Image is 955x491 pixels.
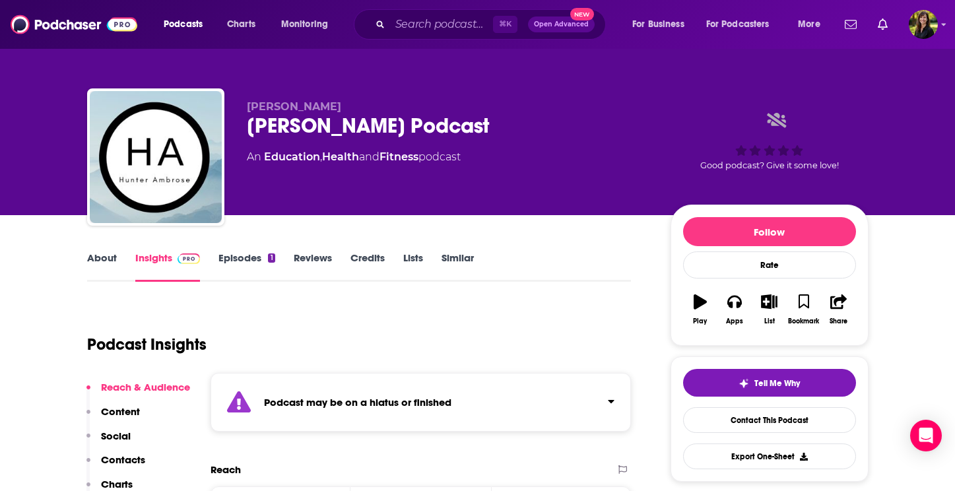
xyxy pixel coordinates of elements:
[830,317,847,325] div: Share
[101,381,190,393] p: Reach & Audience
[754,378,800,389] span: Tell Me Why
[683,369,856,397] button: tell me why sparkleTell Me Why
[683,286,717,333] button: Play
[350,251,385,282] a: Credits
[493,16,517,33] span: ⌘ K
[379,150,418,163] a: Fitness
[86,381,190,405] button: Reach & Audience
[534,21,589,28] span: Open Advanced
[135,251,201,282] a: InsightsPodchaser Pro
[798,15,820,34] span: More
[909,10,938,39] button: Show profile menu
[211,463,241,476] h2: Reach
[739,378,749,389] img: tell me why sparkle
[320,150,322,163] span: ,
[570,8,594,20] span: New
[227,15,255,34] span: Charts
[366,9,618,40] div: Search podcasts, credits, & more...
[87,251,117,282] a: About
[11,12,137,37] img: Podchaser - Follow, Share and Rate Podcasts
[789,14,837,35] button: open menu
[87,335,207,354] h1: Podcast Insights
[717,286,752,333] button: Apps
[218,251,275,282] a: Episodes1
[86,430,131,454] button: Social
[218,14,263,35] a: Charts
[726,317,743,325] div: Apps
[247,149,461,165] div: An podcast
[788,317,819,325] div: Bookmark
[178,253,201,264] img: Podchaser Pro
[164,15,203,34] span: Podcasts
[706,15,770,34] span: For Podcasters
[294,251,332,282] a: Reviews
[909,10,938,39] span: Logged in as HowellMedia
[752,286,786,333] button: List
[910,420,942,451] div: Open Intercom Messenger
[909,10,938,39] img: User Profile
[632,15,684,34] span: For Business
[698,14,789,35] button: open menu
[623,14,701,35] button: open menu
[272,14,345,35] button: open menu
[359,150,379,163] span: and
[268,253,275,263] div: 1
[101,430,131,442] p: Social
[787,286,821,333] button: Bookmark
[264,150,320,163] a: Education
[700,160,839,170] span: Good podcast? Give it some love!
[683,217,856,246] button: Follow
[247,100,341,113] span: [PERSON_NAME]
[390,14,493,35] input: Search podcasts, credits, & more...
[683,443,856,469] button: Export One-Sheet
[821,286,855,333] button: Share
[211,373,632,432] section: Click to expand status details
[154,14,220,35] button: open menu
[101,405,140,418] p: Content
[281,15,328,34] span: Monitoring
[764,317,775,325] div: List
[101,453,145,466] p: Contacts
[322,150,359,163] a: Health
[90,91,222,223] img: Hunter Ambrose Podcast
[693,317,707,325] div: Play
[442,251,474,282] a: Similar
[683,251,856,278] div: Rate
[528,16,595,32] button: Open AdvancedNew
[683,407,856,433] a: Contact This Podcast
[873,13,893,36] a: Show notifications dropdown
[86,405,140,430] button: Content
[840,13,862,36] a: Show notifications dropdown
[101,478,133,490] p: Charts
[403,251,423,282] a: Lists
[671,100,869,182] div: Good podcast? Give it some love!
[86,453,145,478] button: Contacts
[264,396,451,409] strong: Podcast may be on a hiatus or finished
